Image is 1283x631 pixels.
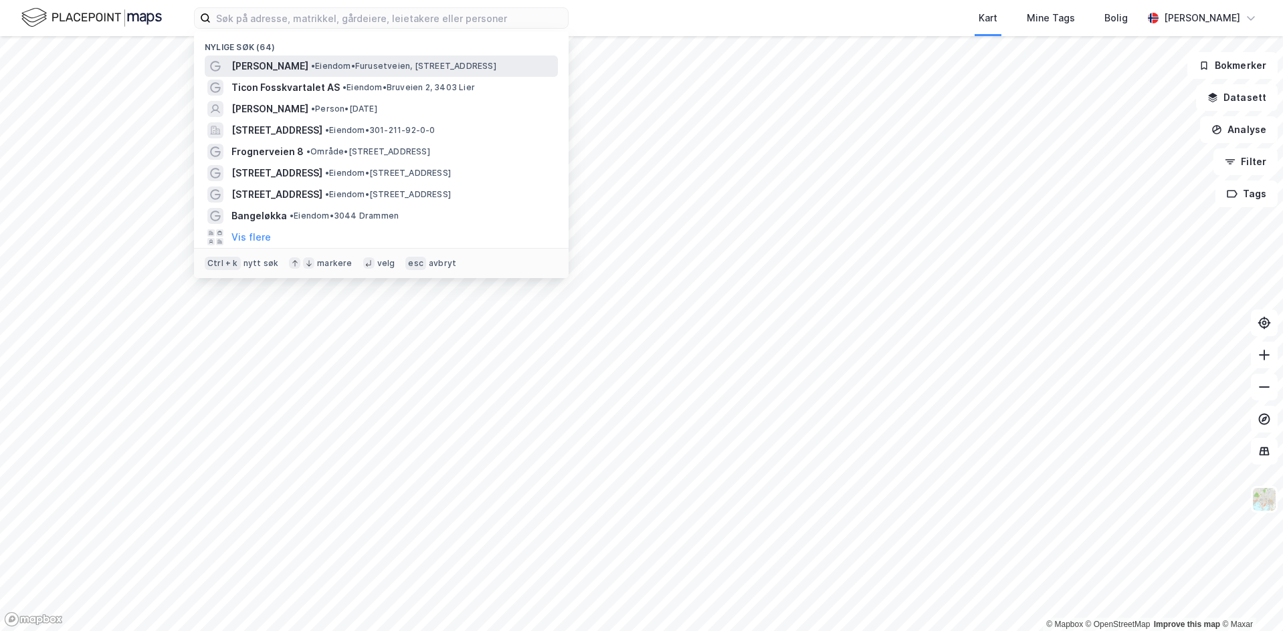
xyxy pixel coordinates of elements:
span: • [311,61,315,71]
span: • [342,82,347,92]
img: logo.f888ab2527a4732fd821a326f86c7f29.svg [21,6,162,29]
button: Analyse [1200,116,1278,143]
input: Søk på adresse, matrikkel, gårdeiere, leietakere eller personer [211,8,568,28]
button: Tags [1215,180,1278,207]
span: • [311,104,315,114]
div: esc [405,257,426,270]
div: Mine Tags [1027,10,1075,26]
span: • [325,189,329,199]
a: Improve this map [1154,620,1220,629]
button: Datasett [1196,84,1278,111]
div: Kart [979,10,997,26]
span: [STREET_ADDRESS] [231,165,322,181]
span: Eiendom • [STREET_ADDRESS] [325,189,451,200]
span: • [325,125,329,135]
div: [PERSON_NAME] [1164,10,1240,26]
span: Bangeløkka [231,208,287,224]
button: Vis flere [231,229,271,245]
iframe: Chat Widget [1216,567,1283,631]
div: velg [377,258,395,269]
span: • [290,211,294,221]
span: Eiendom • 3044 Drammen [290,211,399,221]
span: [PERSON_NAME] [231,101,308,117]
span: [PERSON_NAME] [231,58,308,74]
button: Bokmerker [1187,52,1278,79]
span: • [325,168,329,178]
a: Mapbox [1046,620,1083,629]
span: Person • [DATE] [311,104,377,114]
a: OpenStreetMap [1086,620,1151,629]
span: Frognerveien 8 [231,144,304,160]
span: Eiendom • Furusetveien, [STREET_ADDRESS] [311,61,496,72]
div: avbryt [429,258,456,269]
div: Ctrl + k [205,257,241,270]
div: nytt søk [243,258,279,269]
a: Mapbox homepage [4,612,63,627]
img: Z [1252,487,1277,512]
span: Eiendom • 301-211-92-0-0 [325,125,435,136]
span: • [306,146,310,156]
span: Område • [STREET_ADDRESS] [306,146,430,157]
div: Nylige søk (64) [194,31,569,55]
span: [STREET_ADDRESS] [231,186,322,203]
span: Eiendom • Bruveien 2, 3403 Lier [342,82,475,93]
div: markere [317,258,352,269]
span: Ticon Fosskvartalet AS [231,80,340,96]
span: Eiendom • [STREET_ADDRESS] [325,168,451,178]
button: Filter [1213,148,1278,175]
span: [STREET_ADDRESS] [231,122,322,138]
div: Bolig [1104,10,1128,26]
